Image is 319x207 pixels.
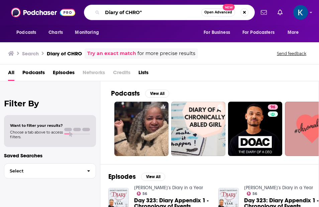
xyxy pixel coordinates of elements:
[8,67,14,81] a: All
[87,50,136,57] a: Try an exact match
[22,67,45,81] a: Podcasts
[47,50,82,57] h3: Diary of CHRO
[22,50,39,57] h3: Search
[242,28,275,37] span: For Podcasters
[75,28,99,37] span: Monitoring
[201,8,235,16] button: Open AdvancedNew
[204,28,230,37] span: For Business
[111,89,169,98] a: PodcastsView All
[142,192,147,195] span: 56
[275,7,285,18] a: Show notifications dropdown
[199,26,238,39] button: open menu
[244,185,313,191] a: Saint Faustina’s Diary in a Year
[70,26,107,39] button: open menu
[102,7,201,18] input: Search podcasts, credits, & more...
[12,26,45,39] button: open menu
[137,192,147,196] a: 56
[4,169,82,173] span: Select
[11,6,75,19] img: Podchaser - Follow, Share and Rate Podcasts
[83,67,105,81] span: Networks
[258,7,270,18] a: Show notifications dropdown
[113,67,130,81] span: Credits
[134,185,203,191] a: Saint Faustina’s Diary in a Year
[16,28,36,37] span: Podcasts
[275,51,308,56] button: Send feedback
[108,172,165,181] a: EpisodesView All
[228,102,282,156] a: 96
[145,90,169,98] button: View All
[252,192,257,195] span: 56
[4,99,96,108] h2: Filter By
[138,67,148,81] a: Lists
[283,26,307,39] button: open menu
[137,50,195,57] span: for more precise results
[141,173,165,181] button: View All
[48,28,63,37] span: Charts
[4,152,96,159] p: Saved Searches
[271,104,275,111] span: 96
[268,104,278,110] a: 96
[108,172,136,181] h2: Episodes
[288,28,299,37] span: More
[293,5,308,20] img: User Profile
[293,5,308,20] button: Show profile menu
[44,26,67,39] a: Charts
[111,89,140,98] h2: Podcasts
[247,192,257,196] a: 56
[4,163,96,178] button: Select
[10,123,63,128] span: Want to filter your results?
[53,67,75,81] a: Episodes
[84,5,255,20] div: Search podcasts, credits, & more...
[293,5,308,20] span: Logged in as kristen42280
[204,11,232,14] span: Open Advanced
[238,26,284,39] button: open menu
[223,4,235,10] span: New
[10,130,63,139] span: Choose a tab above to access filters.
